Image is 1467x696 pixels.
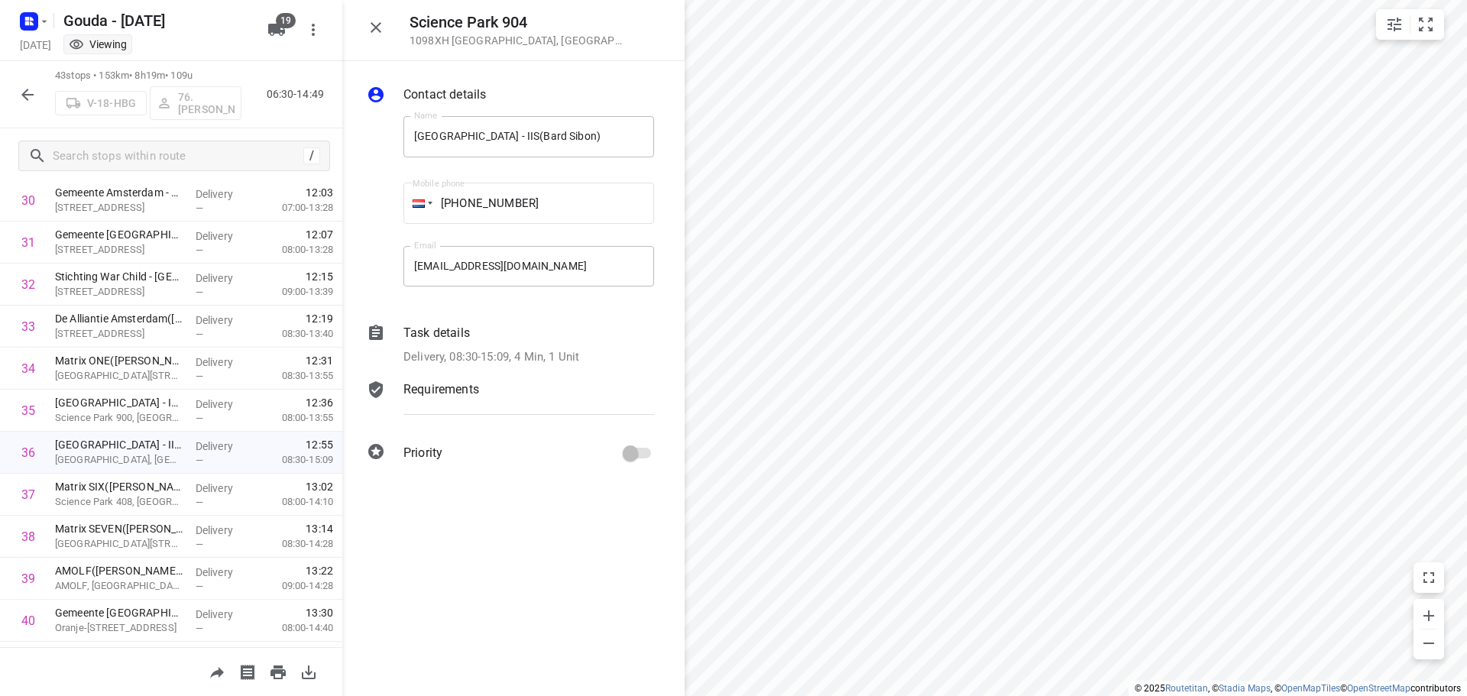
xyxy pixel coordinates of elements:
span: — [196,286,203,298]
p: Delivery [196,439,252,454]
div: Netherlands: + 31 [403,183,432,224]
p: Science Park 106, Amsterdam [55,536,183,552]
span: Download route [293,664,324,678]
p: Matrix SEVEN(Kelly Wielink) [55,521,183,536]
div: Task detailsDelivery, 08:30-15:09, 4 Min, 1 Unit [367,324,654,366]
span: — [196,413,203,424]
span: — [196,623,203,634]
p: Priority [403,444,442,462]
div: 36 [21,445,35,460]
a: OpenStreetMap [1347,683,1410,694]
span: — [196,497,203,508]
li: © 2025 , © , © © contributors [1135,683,1461,694]
p: Delivery [196,565,252,580]
div: 37 [21,487,35,502]
span: 13:02 [306,479,333,494]
div: 38 [21,529,35,544]
button: Close [361,12,391,43]
p: 08:30-14:28 [257,536,333,552]
p: Gemeente Amsterdam - Directie Stadswerken - Rozenburglaan(Gwenda der Meer - Iflé) [55,227,183,242]
p: Oranje-Vrijstaatplein 2, Amsterdam [55,620,183,636]
div: 31 [21,235,35,250]
p: Matrix SIX(Kelly Wielink) [55,479,183,494]
p: 09:00-13:39 [257,284,333,299]
div: Contact details [367,86,654,107]
p: Delivery [196,607,252,622]
div: 30 [21,193,35,208]
p: Delivery [196,523,252,538]
button: Fit zoom [1410,9,1441,40]
div: 33 [21,319,35,334]
span: 19 [276,13,296,28]
p: 07:00-13:28 [257,200,333,215]
span: Print shipping labels [232,664,263,678]
span: 12:15 [306,269,333,284]
a: OpenMapTiles [1281,683,1340,694]
p: Delivery [196,270,252,286]
span: 12:31 [306,353,333,368]
div: 40 [21,613,35,628]
button: Map settings [1379,9,1410,40]
button: More [298,15,329,45]
p: Delivery [196,228,252,244]
p: Task details [403,324,470,342]
span: — [196,202,203,214]
p: Delivery [196,186,252,202]
p: Rozenburglaan 2, Amsterdam [55,242,183,257]
p: Delivery [196,397,252,412]
p: Contact details [403,86,486,104]
p: AMOLF(Esther de Kort - Veldwachter) [55,563,183,578]
div: Requirements [367,380,654,426]
p: Science Park 900, Amsterdam [55,410,183,426]
p: Science Park 408, Amsterdam [55,494,183,510]
span: Print route [263,664,293,678]
div: 39 [21,571,35,586]
p: 43 stops • 153km • 8h19m • 109u [55,69,241,83]
label: Mobile phone [413,180,465,188]
p: Universiteit van Amsterdam - IIS(Bard Sibon) [55,437,183,452]
p: 08:30-13:40 [257,326,333,342]
p: Helmholtzstraat 61G, Amsterdam [55,284,183,299]
span: 13:22 [306,563,333,578]
span: 12:55 [306,437,333,452]
p: 08:00-13:55 [257,410,333,426]
input: Search stops within route [53,144,303,168]
p: De Alliantie Amsterdam(Priscilla Huijgen) [55,311,183,326]
span: — [196,539,203,550]
a: Routetitan [1165,683,1208,694]
p: 09:00-14:28 [257,578,333,594]
p: Delivery [196,481,252,496]
span: 12:19 [306,311,333,326]
input: 1 (702) 123-4567 [403,183,654,224]
h5: Science Park 904 [410,14,623,31]
div: small contained button group [1376,9,1444,40]
p: 1098XH [GEOGRAPHIC_DATA] , [GEOGRAPHIC_DATA] [410,34,623,47]
div: 35 [21,403,35,418]
p: 08:00-14:10 [257,494,333,510]
p: Delivery [196,354,252,370]
div: You are currently in view mode. To make any changes, go to edit project. [69,37,127,52]
p: Gemeente Amsterdam - Stadsloket Oost - Oranje Vrijstraatplein(Lesley Barendse) [55,605,183,620]
p: 08:00-13:28 [257,242,333,257]
button: 19 [261,15,292,45]
span: 12:03 [306,185,333,200]
p: Rozenburglaan 2, Amsterdam [55,200,183,215]
p: Delivery, 08:30-15:09, 4 Min, 1 Unit [403,348,579,366]
p: AMOLF, [GEOGRAPHIC_DATA] [55,578,183,594]
p: Requirements [403,380,479,399]
p: 08:30-13:55 [257,368,333,384]
p: Delivery [196,312,252,328]
span: Share route [202,664,232,678]
a: Stadia Maps [1219,683,1271,694]
p: Universiteit van Amsterdam - Instituut voor Informatic(Secretariaat) [55,395,183,410]
div: / [303,147,320,164]
span: 13:30 [306,605,333,620]
span: 12:36 [306,395,333,410]
p: 08:00-14:40 [257,620,333,636]
p: Matrix ONE(Kelly Wielink) [55,353,183,368]
p: 08:30-15:09 [257,452,333,468]
span: — [196,244,203,256]
span: — [196,329,203,340]
span: 12:07 [306,227,333,242]
div: 34 [21,361,35,376]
